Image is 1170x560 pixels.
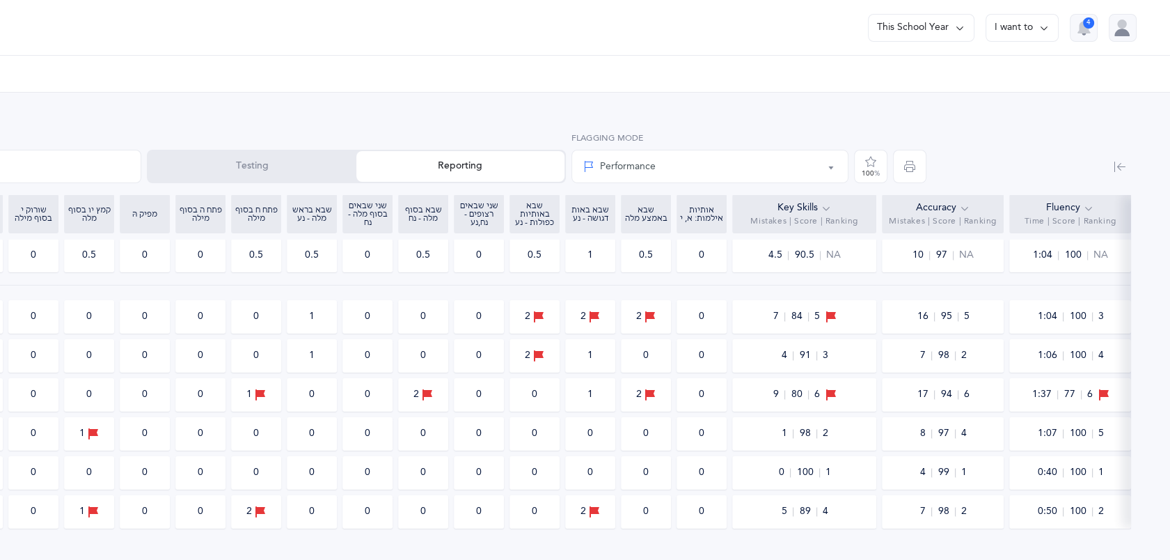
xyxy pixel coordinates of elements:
span: 1:04 [1032,251,1059,260]
span: 5 [964,310,970,324]
div: 2 [636,387,656,403]
div: 0 [309,505,315,519]
div: 0 [532,466,537,480]
span: 4 [919,468,932,477]
div: 0 [532,427,537,441]
span: 98 [799,429,817,438]
div: 0 [86,466,92,480]
span: Mistakes | Score | Ranking [750,216,858,227]
div: 1 [587,349,593,363]
div: פתח ה בסוף מילה [179,205,222,222]
span: 0 [778,468,791,477]
span: 7 [919,351,932,360]
span: 100 [1069,429,1093,438]
span: Mistakes | Score | Ranking [889,216,997,227]
div: 0 [643,466,649,480]
span: 80 [791,390,809,399]
span: 4 [781,351,793,360]
label: Flagging Mode [571,132,848,144]
span: 7 [919,507,932,516]
span: 5 [1098,427,1104,441]
span: NA [959,249,974,263]
div: 0 [86,388,92,402]
div: אותיות אילמות: א, י [680,205,723,222]
span: 100 [1069,351,1093,360]
div: 0 [198,388,203,402]
div: 0 [31,310,36,324]
span: 100 [1069,312,1093,321]
span: 7 [773,312,785,321]
span: 5 [814,310,820,324]
div: 0 [532,388,537,402]
button: This School Year [868,14,974,42]
div: 0 [142,388,148,402]
span: 17 [917,390,935,399]
div: 0 [142,349,148,363]
span: 89 [799,507,817,516]
div: 0 [31,466,36,480]
span: 3 [823,349,828,363]
div: 0 [142,466,148,480]
div: 0 [365,310,370,324]
div: 2 [636,309,656,325]
span: 6 [1087,388,1093,402]
div: 2 [580,504,600,520]
span: NA [1093,249,1108,263]
div: 2 [525,309,544,325]
div: 0 [476,466,482,480]
span: 1 [961,466,967,480]
div: Fluency [1046,201,1094,216]
div: 1 [79,426,99,442]
div: 0 [699,310,704,324]
div: 2 [413,387,433,403]
div: 0 [31,388,36,402]
span: 1:37 [1031,390,1058,399]
div: 0 [699,427,704,441]
span: 4 [1098,349,1104,363]
span: 0:50 [1037,507,1064,516]
div: 1 [309,349,315,363]
div: 0 [587,427,593,441]
div: שני שבאים בסוף מלה - נח [346,201,389,226]
div: שבא בראש מלה - נע [290,205,333,222]
div: Accuracy [916,201,970,216]
div: Key Skills [777,201,832,216]
div: 0.5 [82,249,96,263]
div: 0 [699,505,704,519]
div: 0 [198,505,203,519]
div: 0 [309,466,315,480]
div: 0 [31,249,36,263]
span: 98 [938,507,956,516]
div: 0 [699,249,704,263]
div: 0 [365,427,370,441]
span: 100 [1069,468,1093,477]
div: 2 [246,504,266,520]
div: 0 [198,349,203,363]
div: 0 [699,349,704,363]
div: 0.5 [528,249,541,263]
div: 0.5 [416,249,430,263]
div: 0 [420,349,426,363]
div: 0 [198,249,203,263]
span: NA [826,249,841,263]
div: 0 [309,427,315,441]
button: Testing [148,151,356,182]
div: 0 [476,505,482,519]
span: 8 [919,429,932,438]
div: 0 [365,249,370,263]
div: שבא באמצע מלה [624,205,667,222]
div: Performance [583,160,656,174]
div: 0 [476,388,482,402]
div: 0 [365,388,370,402]
div: 0 [253,349,259,363]
span: 94 [940,390,958,399]
span: 3 [1098,310,1104,324]
span: 9 [773,390,785,399]
span: 1 [781,429,793,438]
span: 16 [917,312,935,321]
div: 0 [699,388,704,402]
span: 100 [1064,251,1088,260]
div: 0 [420,466,426,480]
div: 0 [253,427,259,441]
span: 100 [1069,507,1093,516]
